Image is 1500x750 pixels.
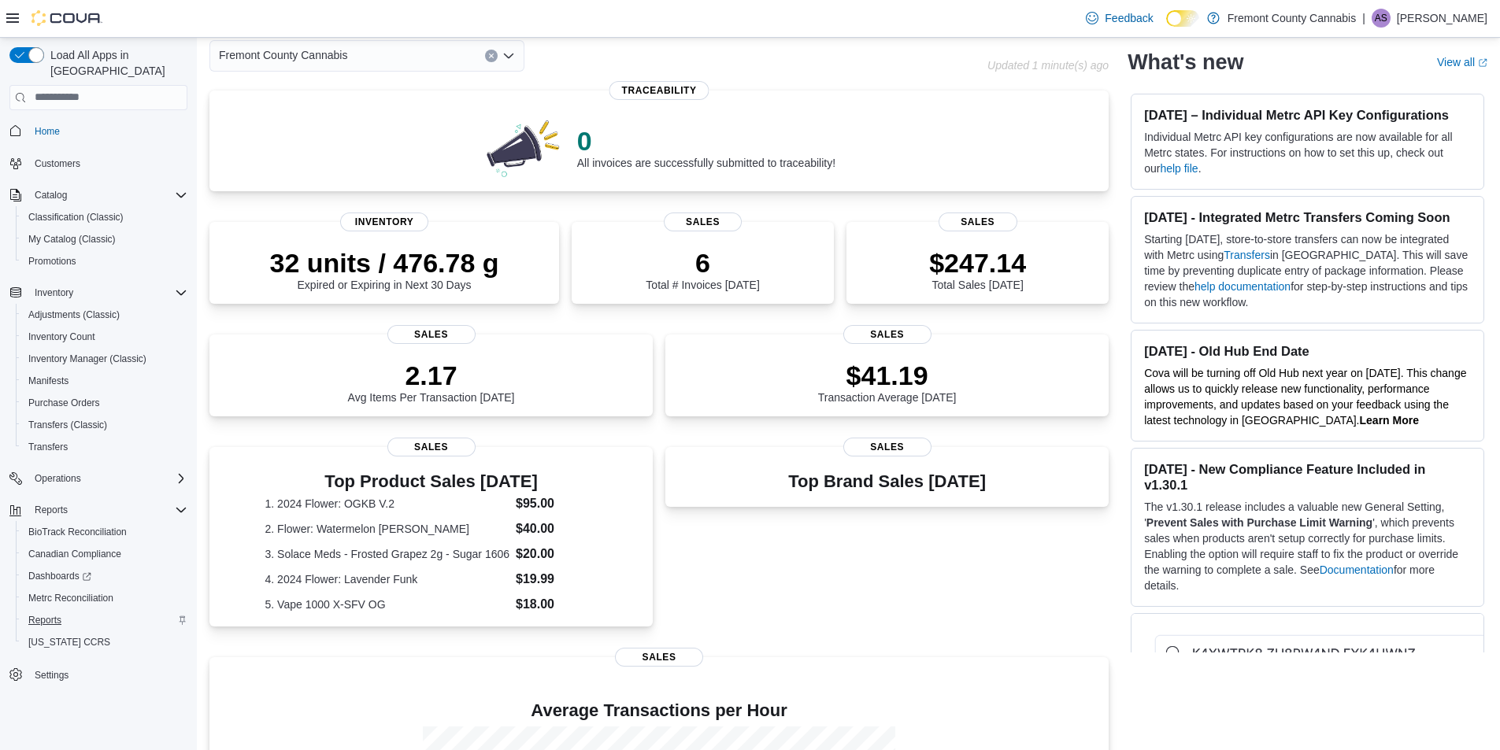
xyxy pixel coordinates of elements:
span: Sales [843,325,931,344]
button: Home [3,120,194,142]
span: Settings [28,664,187,684]
dt: 5. Vape 1000 X-SFV OG [265,597,510,612]
span: Purchase Orders [28,397,100,409]
span: Metrc Reconciliation [28,592,113,604]
p: Updated 1 minute(s) ago [987,59,1109,72]
span: Sales [387,438,476,456]
span: Classification (Classic) [22,208,187,227]
dt: 3. Solace Meds - Frosted Grapez 2g - Sugar 1606 [265,546,510,562]
dd: $95.00 [516,494,598,513]
dd: $18.00 [516,595,598,614]
span: Transfers (Classic) [22,416,187,434]
span: Promotions [28,255,76,268]
button: Canadian Compliance [16,543,194,565]
button: Inventory [3,282,194,304]
button: My Catalog (Classic) [16,228,194,250]
a: Customers [28,154,87,173]
a: Inventory Count [22,327,102,346]
p: 6 [646,247,759,279]
span: Dashboards [28,570,91,582]
p: $247.14 [929,247,1026,279]
span: Feedback [1105,10,1153,26]
button: Catalog [28,186,73,205]
span: Operations [35,472,81,485]
a: Inventory Manager (Classic) [22,349,153,368]
button: Metrc Reconciliation [16,587,194,609]
a: BioTrack Reconciliation [22,523,133,541]
span: Settings [35,669,69,682]
a: Adjustments (Classic) [22,305,126,324]
a: Manifests [22,371,75,390]
button: BioTrack Reconciliation [16,521,194,543]
span: Adjustments (Classic) [22,305,187,324]
span: Adjustments (Classic) [28,308,120,321]
div: All invoices are successfully submitted to traceability! [577,125,835,169]
a: Promotions [22,252,83,271]
h3: [DATE] - Integrated Metrc Transfers Coming Soon [1144,209,1471,225]
a: View allExternal link [1437,56,1487,68]
h3: Top Brand Sales [DATE] [788,472,986,491]
button: Promotions [16,250,194,272]
button: Manifests [16,370,194,392]
span: Home [35,125,60,138]
span: Transfers [28,441,68,453]
span: Classification (Classic) [28,211,124,224]
span: Metrc Reconciliation [22,589,187,608]
button: Operations [28,469,87,488]
a: My Catalog (Classic) [22,230,122,249]
button: Settings [3,663,194,685]
h2: What's new [1128,50,1243,75]
button: Reports [16,609,194,631]
span: Catalog [28,186,187,205]
span: Manifests [22,371,187,390]
span: Canadian Compliance [28,548,121,560]
p: Starting [DATE], store-to-store transfers can now be integrated with Metrc using in [GEOGRAPHIC_D... [1144,231,1471,310]
h3: [DATE] - New Compliance Feature Included in v1.30.1 [1144,461,1471,493]
a: Documentation [1320,563,1394,576]
a: Purchase Orders [22,393,106,412]
button: Inventory Manager (Classic) [16,348,194,370]
button: Customers [3,152,194,175]
button: Catalog [3,184,194,206]
a: Reports [22,611,68,630]
a: Home [28,122,66,141]
span: Dashboards [22,567,187,586]
button: Transfers (Classic) [16,414,194,436]
button: Purchase Orders [16,392,194,414]
dt: 1. 2024 Flower: OGKB V.2 [265,496,510,512]
span: Promotions [22,252,187,271]
a: Classification (Classic) [22,208,130,227]
span: [US_STATE] CCRS [28,636,110,648]
span: Inventory Count [22,327,187,346]
span: Dark Mode [1166,27,1167,28]
a: Canadian Compliance [22,545,128,563]
a: help file [1160,162,1198,175]
span: Inventory Manager (Classic) [22,349,187,368]
a: Transfers (Classic) [22,416,113,434]
span: Operations [28,469,187,488]
a: Dashboards [16,565,194,587]
a: Dashboards [22,567,98,586]
p: Individual Metrc API key configurations are now available for all Metrc states. For instructions ... [1144,129,1471,176]
span: Load All Apps in [GEOGRAPHIC_DATA] [44,47,187,79]
button: Operations [3,467,194,490]
button: Clear input [485,50,498,62]
span: Reports [28,614,61,626]
h4: Average Transactions per Hour [222,701,1096,720]
button: Classification (Classic) [16,206,194,228]
span: My Catalog (Classic) [22,230,187,249]
span: Inventory [340,212,428,231]
a: Learn More [1360,414,1419,427]
div: Expired or Expiring in Next 30 Days [270,247,499,291]
span: Transfers [22,438,187,456]
span: Canadian Compliance [22,545,187,563]
button: Adjustments (Classic) [16,304,194,326]
p: 2.17 [348,360,515,391]
button: Reports [28,501,74,519]
span: Customers [35,157,80,170]
button: [US_STATE] CCRS [16,631,194,653]
strong: Prevent Sales with Purchase Limit Warning [1146,516,1372,529]
span: Manifests [28,375,69,387]
a: [US_STATE] CCRS [22,633,117,652]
